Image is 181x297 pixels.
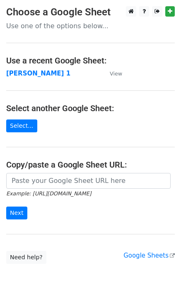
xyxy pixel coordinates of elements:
p: Use one of the options below... [6,22,175,30]
h3: Choose a Google Sheet [6,6,175,18]
a: Need help? [6,251,46,264]
h4: Select another Google Sheet: [6,103,175,113]
h4: Copy/paste a Google Sheet URL: [6,160,175,170]
a: Select... [6,119,37,132]
a: View [101,70,122,77]
input: Paste your Google Sheet URL here [6,173,171,189]
a: [PERSON_NAME] 1 [6,70,70,77]
small: View [110,71,122,77]
input: Next [6,207,27,219]
a: Google Sheets [123,252,175,259]
h4: Use a recent Google Sheet: [6,56,175,66]
small: Example: [URL][DOMAIN_NAME] [6,190,91,197]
